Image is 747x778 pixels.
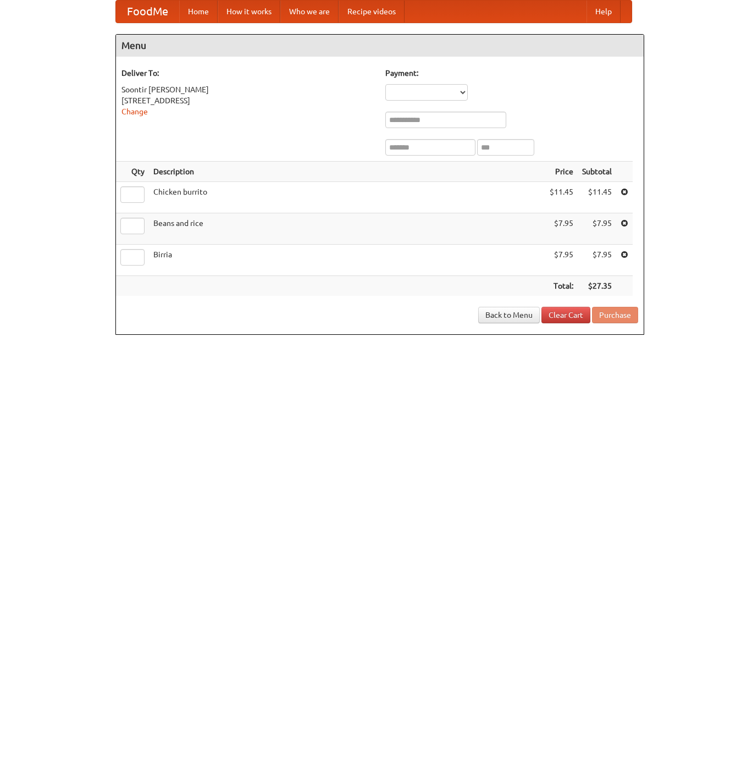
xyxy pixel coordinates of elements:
[218,1,280,23] a: How it works
[586,1,621,23] a: Help
[116,1,179,23] a: FoodMe
[385,68,638,79] h5: Payment:
[116,35,644,57] h4: Menu
[339,1,405,23] a: Recipe videos
[149,162,545,182] th: Description
[578,245,616,276] td: $7.95
[578,213,616,245] td: $7.95
[121,107,148,116] a: Change
[592,307,638,323] button: Purchase
[578,162,616,182] th: Subtotal
[149,182,545,213] td: Chicken burrito
[478,307,540,323] a: Back to Menu
[149,213,545,245] td: Beans and rice
[121,95,374,106] div: [STREET_ADDRESS]
[121,68,374,79] h5: Deliver To:
[149,245,545,276] td: Birria
[578,182,616,213] td: $11.45
[280,1,339,23] a: Who we are
[545,162,578,182] th: Price
[179,1,218,23] a: Home
[116,162,149,182] th: Qty
[578,276,616,296] th: $27.35
[541,307,590,323] a: Clear Cart
[545,213,578,245] td: $7.95
[545,182,578,213] td: $11.45
[545,276,578,296] th: Total:
[545,245,578,276] td: $7.95
[121,84,374,95] div: Soontir [PERSON_NAME]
